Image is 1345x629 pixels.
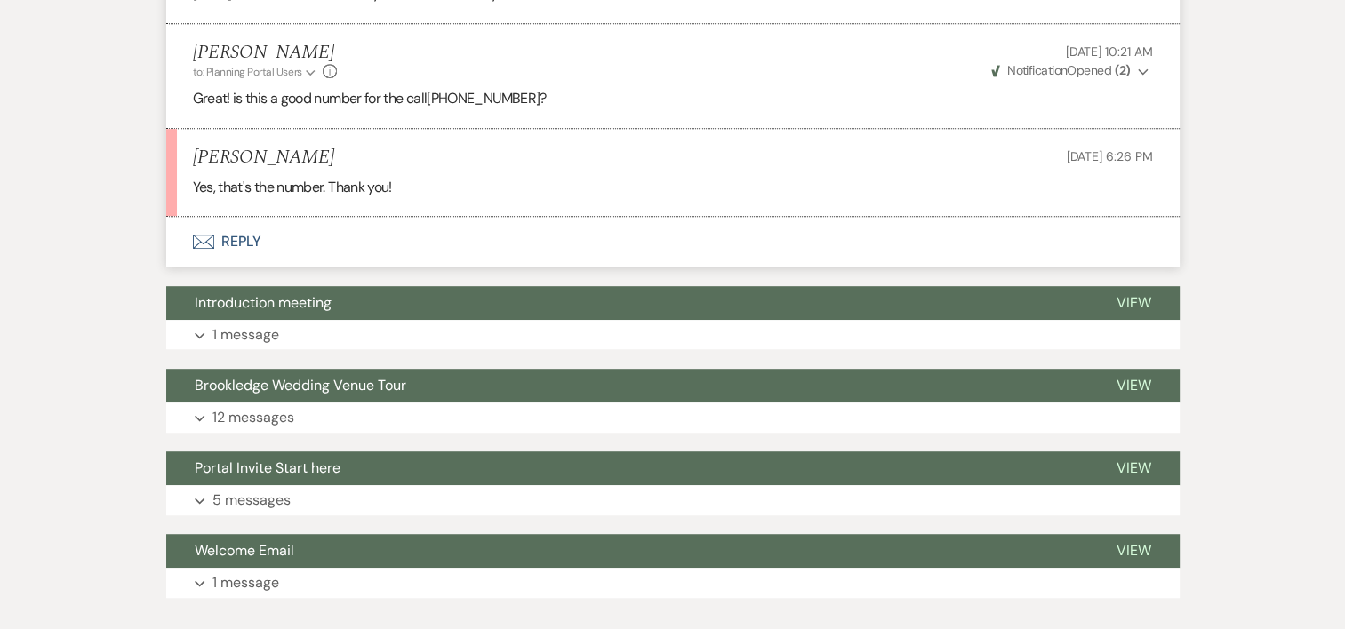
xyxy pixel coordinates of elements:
[193,87,1153,110] p: Great! is this a good number for the call
[1066,44,1153,60] span: [DATE] 10:21 AM
[166,286,1088,320] button: Introduction meeting
[166,369,1088,402] button: Brookledge Wedding Venue Tour
[193,64,319,80] button: to: Planning Portal Users
[1117,541,1151,560] span: View
[212,323,279,346] p: 1 message
[166,451,1088,485] button: Portal Invite Start here
[193,176,1153,199] p: Yes, that's the number. Thank you!
[1117,458,1151,477] span: View
[195,293,332,312] span: Introduction meeting
[1114,62,1130,78] strong: ( 2 )
[166,568,1180,598] button: 1 message
[1088,286,1180,320] button: View
[166,217,1180,267] button: Reply
[166,402,1180,433] button: 12 messages
[1066,148,1152,164] span: [DATE] 6:26 PM
[193,147,334,169] h5: [PERSON_NAME]
[989,61,1153,80] button: NotificationOpened (2)
[1117,293,1151,312] span: View
[1007,62,1067,78] span: Notification
[212,406,294,429] p: 12 messages
[1088,451,1180,485] button: View
[166,485,1180,515] button: 5 messages
[212,489,291,512] p: 5 messages
[193,42,338,64] h5: [PERSON_NAME]
[991,62,1131,78] span: Opened
[1088,369,1180,402] button: View
[166,320,1180,350] button: 1 message
[195,376,406,394] span: Brookledge Wedding Venue Tour
[166,534,1088,568] button: Welcome Email
[193,65,302,79] span: to: Planning Portal Users
[427,89,546,107] span: [PHONE_NUMBER]?
[212,571,279,594] p: 1 message
[1088,534,1180,568] button: View
[1117,376,1151,394] span: View
[195,541,294,560] span: Welcome Email
[195,458,340,477] span: Portal Invite Start here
